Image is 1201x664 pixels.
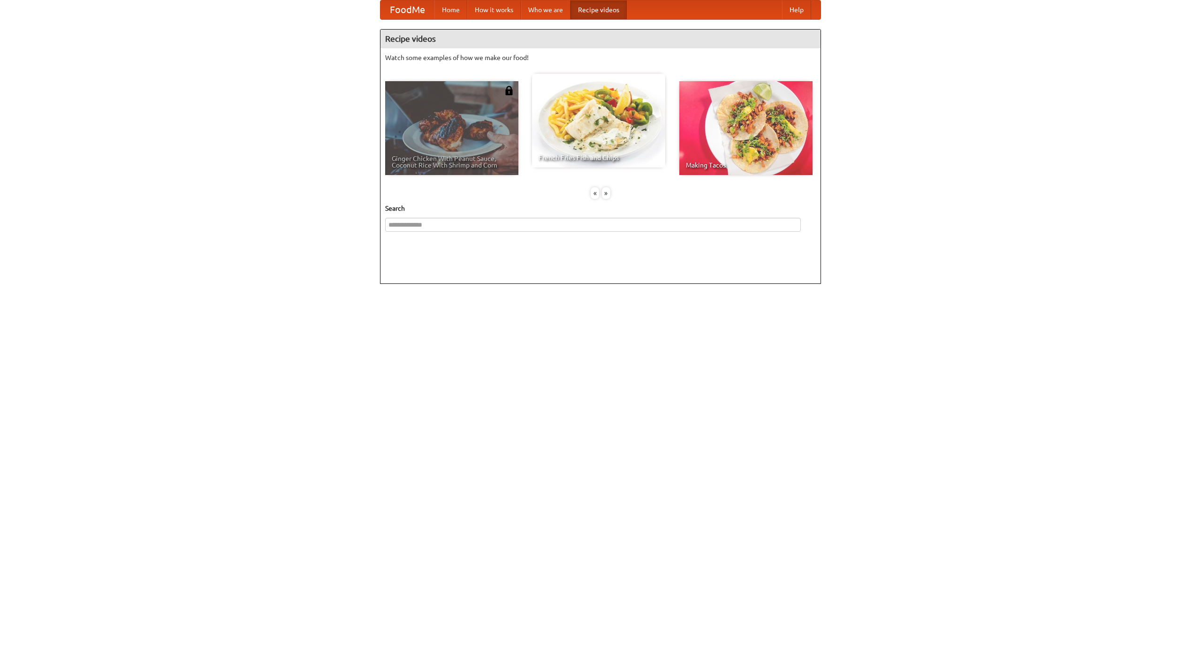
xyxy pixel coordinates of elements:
img: 483408.png [504,86,514,95]
div: « [591,187,599,199]
a: How it works [467,0,521,19]
a: Who we are [521,0,570,19]
a: Recipe videos [570,0,627,19]
div: » [602,187,610,199]
a: Making Tacos [679,81,813,175]
p: Watch some examples of how we make our food! [385,53,816,62]
a: Help [782,0,811,19]
a: FoodMe [380,0,434,19]
span: Making Tacos [686,162,806,168]
a: Home [434,0,467,19]
a: French Fries Fish and Chips [532,74,665,168]
h5: Search [385,204,816,213]
span: French Fries Fish and Chips [539,154,659,161]
h4: Recipe videos [380,30,821,48]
